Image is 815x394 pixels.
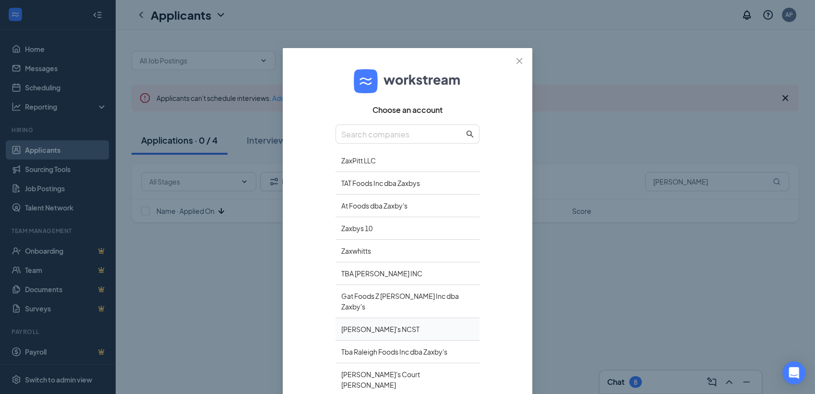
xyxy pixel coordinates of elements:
div: Gat Foods Z [PERSON_NAME] Inc dba Zaxby's [336,285,479,318]
div: TBA [PERSON_NAME] INC [336,262,479,285]
div: Tba Raleigh Foods Inc dba Zaxby's [336,341,479,363]
div: ZaxPitt LLC [336,149,479,172]
span: Choose an account [372,105,443,115]
input: Search companies [341,128,464,140]
div: Zaxwhitts [336,240,479,262]
span: close [515,57,523,65]
div: Open Intercom Messenger [782,361,805,384]
div: [PERSON_NAME]'s NCST [336,318,479,341]
span: search [466,130,474,138]
div: Zaxbys 10 [336,217,479,240]
button: Close [506,48,532,74]
div: TAT Foods Inc dba Zaxbys [336,172,479,195]
img: logo [354,69,461,93]
div: At Foods dba Zaxby's [336,195,479,217]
